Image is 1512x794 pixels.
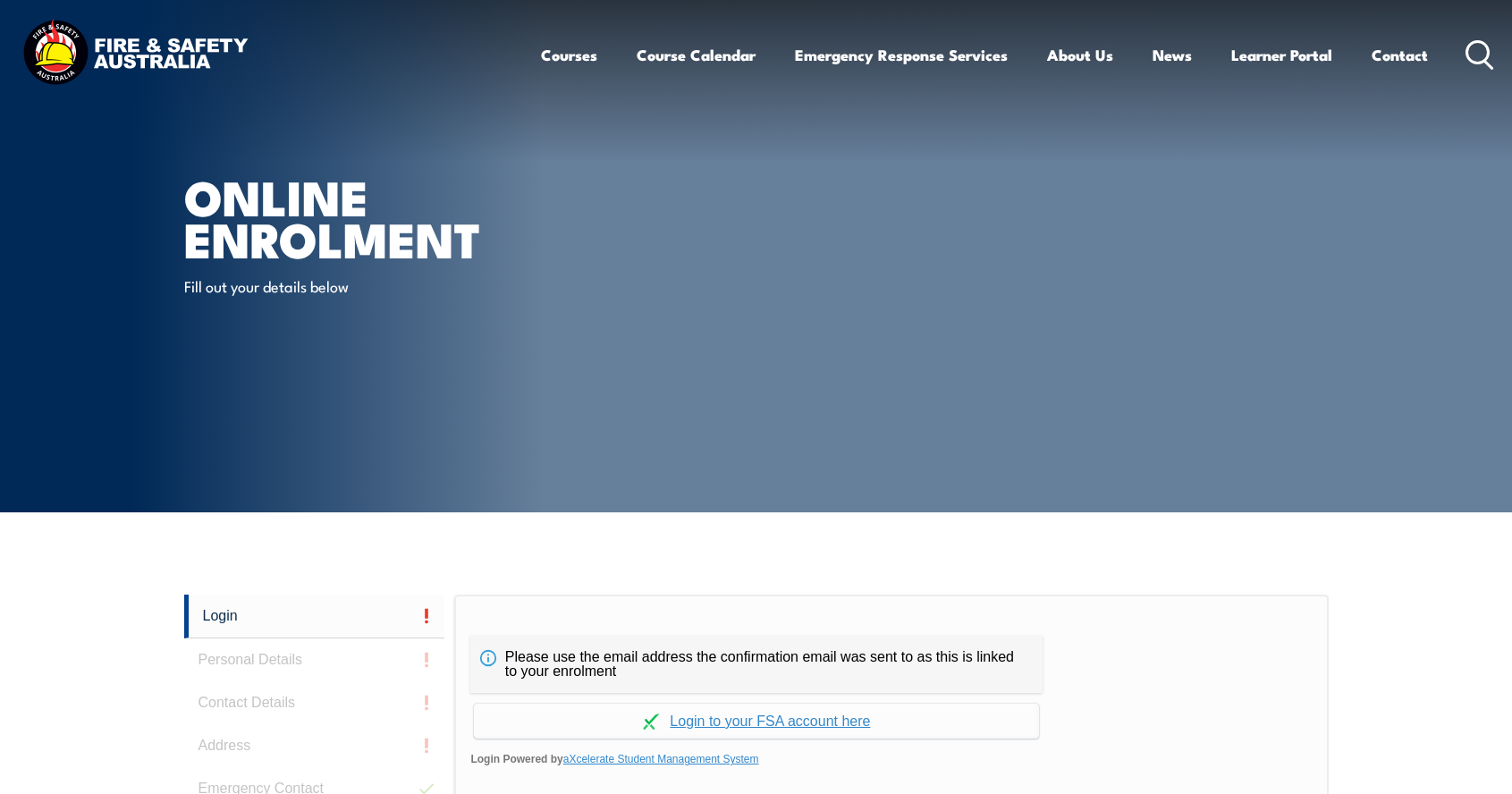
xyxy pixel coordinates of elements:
a: Login [184,595,445,638]
a: News [1153,31,1192,79]
a: Emergency Response Services [795,31,1008,79]
img: Log in withaxcelerate [643,714,659,730]
a: Contact [1372,31,1428,79]
a: aXcelerate Student Management System [563,753,759,765]
a: About Us [1047,31,1113,79]
span: Login Powered by [470,746,1312,773]
a: Courses [541,31,597,79]
a: Learner Portal [1231,31,1332,79]
div: Please use the email address the confirmation email was sent to as this is linked to your enrolment [470,636,1043,693]
p: Fill out your details below [184,275,511,296]
a: Course Calendar [637,31,756,79]
h1: Online Enrolment [184,175,626,258]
